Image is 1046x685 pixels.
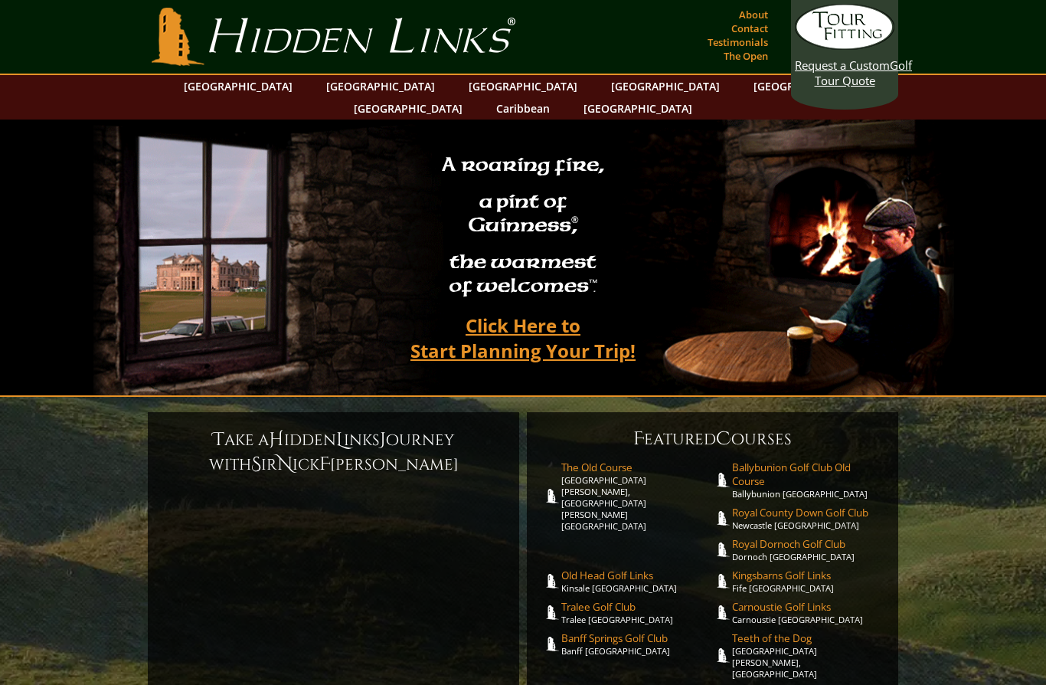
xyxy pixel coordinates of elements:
[633,427,644,451] span: F
[732,631,884,645] span: Teeth of the Dog
[732,569,884,594] a: Kingsbarns Golf LinksFife [GEOGRAPHIC_DATA]
[746,75,870,97] a: [GEOGRAPHIC_DATA]
[251,452,261,477] span: S
[735,4,772,25] a: About
[732,600,884,614] span: Carnoustie Golf Links
[732,506,884,531] a: Royal County Down Golf ClubNewcastle [GEOGRAPHIC_DATA]
[542,427,883,451] h6: eatured ourses
[561,569,713,582] span: Old Head Golf Links
[380,428,386,452] span: J
[561,600,713,625] a: Tralee Golf ClubTralee [GEOGRAPHIC_DATA]
[461,75,585,97] a: [GEOGRAPHIC_DATA]
[795,4,894,88] a: Request a CustomGolf Tour Quote
[395,307,651,369] a: Click Here toStart Planning Your Trip!
[319,75,443,97] a: [GEOGRAPHIC_DATA]
[561,460,713,474] span: The Old Course
[732,506,884,519] span: Royal County Down Golf Club
[277,452,293,477] span: N
[732,460,884,488] span: Ballybunion Golf Club Old Course
[163,428,504,477] h6: ake a idden inks ourney with ir ick [PERSON_NAME]
[732,460,884,500] a: Ballybunion Golf Club Old CourseBallybunion [GEOGRAPHIC_DATA]
[561,631,713,657] a: Banff Springs Golf ClubBanff [GEOGRAPHIC_DATA]
[561,569,713,594] a: Old Head Golf LinksKinsale [GEOGRAPHIC_DATA]
[561,631,713,645] span: Banff Springs Golf Club
[576,97,700,120] a: [GEOGRAPHIC_DATA]
[732,569,884,582] span: Kingsbarns Golf Links
[603,75,727,97] a: [GEOGRAPHIC_DATA]
[176,75,300,97] a: [GEOGRAPHIC_DATA]
[727,18,772,39] a: Contact
[704,31,772,53] a: Testimonials
[213,428,224,452] span: T
[336,428,344,452] span: L
[732,537,884,551] span: Royal Dornoch Golf Club
[720,45,772,67] a: The Open
[319,452,330,477] span: F
[716,427,731,451] span: C
[346,97,470,120] a: [GEOGRAPHIC_DATA]
[732,631,884,680] a: Teeth of the Dog[GEOGRAPHIC_DATA][PERSON_NAME], [GEOGRAPHIC_DATA]
[489,97,557,120] a: Caribbean
[561,600,713,614] span: Tralee Golf Club
[732,537,884,562] a: Royal Dornoch Golf ClubDornoch [GEOGRAPHIC_DATA]
[732,600,884,625] a: Carnoustie Golf LinksCarnoustie [GEOGRAPHIC_DATA]
[269,428,284,452] span: H
[561,460,713,532] a: The Old Course[GEOGRAPHIC_DATA][PERSON_NAME], [GEOGRAPHIC_DATA][PERSON_NAME] [GEOGRAPHIC_DATA]
[795,57,890,73] span: Request a Custom
[432,146,614,307] h2: A roaring fire, a pint of Guinness , the warmest of welcomes™.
